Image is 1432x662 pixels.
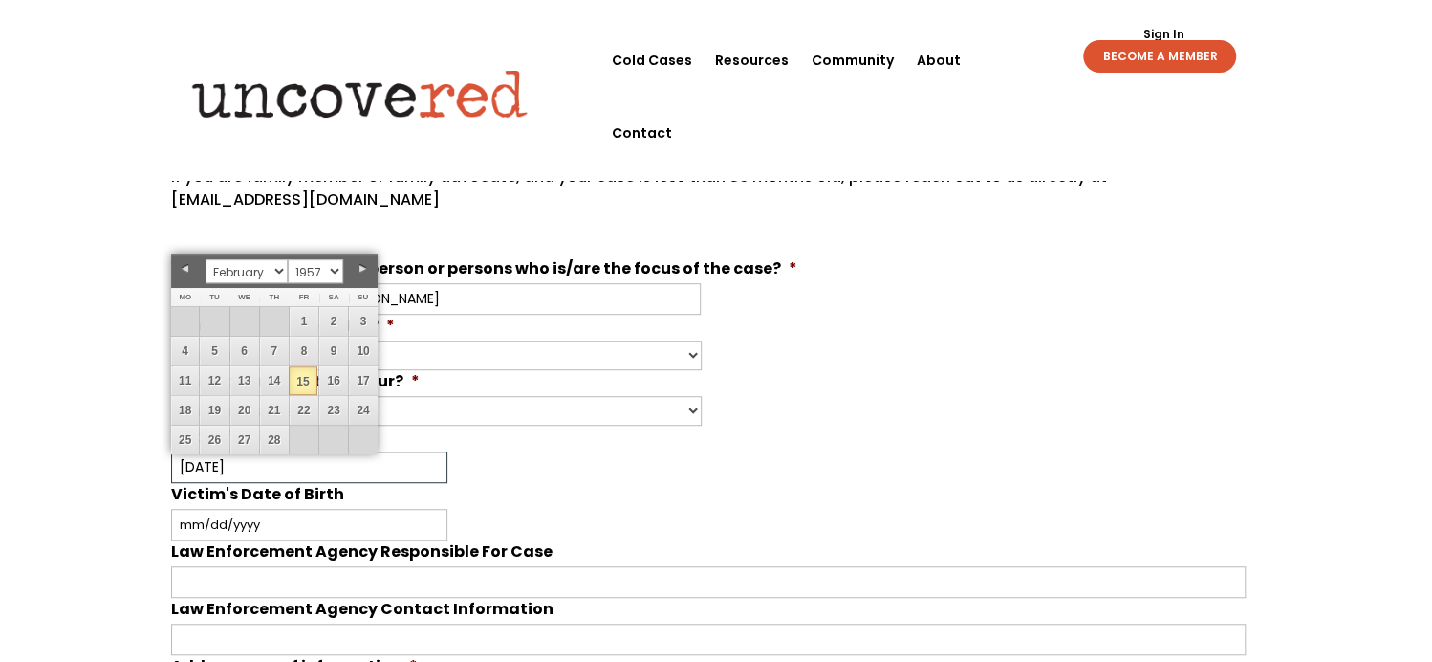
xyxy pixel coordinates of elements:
a: Community [812,24,894,97]
a: 16 [319,366,348,395]
a: 14 [260,366,289,395]
a: BECOME A MEMBER [1083,40,1236,73]
a: 17 [349,366,378,395]
a: About [917,24,961,97]
label: Law Enforcement Agency Contact Information [171,600,553,620]
p: If you are family member or family advocate, and your case is less than 36 months old, please rea... [171,165,1246,227]
a: Sign In [1133,29,1195,40]
span: Friday [299,293,310,301]
a: Resources [715,24,789,97]
label: What is the name of the person or persons who is/are the focus of the case? [171,259,797,279]
span: Tuesday [209,293,220,301]
a: 4 [171,337,200,365]
a: 26 [200,426,228,454]
label: Victim's Date of Birth [171,485,344,505]
a: Contact [612,97,672,169]
a: 23 [319,396,348,425]
a: 28 [260,426,289,454]
a: 25 [171,426,200,454]
a: 5 [200,337,228,365]
a: Cold Cases [612,24,692,97]
a: 3 [349,307,378,336]
input: mm/dd/yyyy [171,452,447,483]
a: 6 [230,337,259,365]
a: Next [349,254,378,283]
a: 21 [260,396,289,425]
select: Select year [288,259,343,283]
a: 15 [289,366,317,395]
a: 24 [349,396,378,425]
label: Law Enforcement Agency Responsible For Case [171,542,553,563]
a: 2 [319,307,348,336]
a: 7 [260,337,289,365]
a: 8 [290,337,318,365]
a: 20 [230,396,259,425]
span: Sunday [358,293,368,301]
a: 22 [290,396,318,425]
span: Thursday [269,293,279,301]
span: Wednesday [238,293,250,301]
img: Uncovered logo [176,56,544,131]
a: 10 [349,337,378,365]
a: 18 [171,396,200,425]
span: Monday [179,293,191,301]
a: 9 [319,337,348,365]
a: 13 [230,366,259,395]
a: 27 [230,426,259,454]
select: Select month [206,259,288,283]
a: 11 [171,366,200,395]
a: 12 [200,366,228,395]
a: 19 [200,396,228,425]
input: mm/dd/yyyy [171,509,447,541]
a: Previous [171,254,200,283]
a: 1 [290,307,318,336]
span: Saturday [329,293,339,301]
